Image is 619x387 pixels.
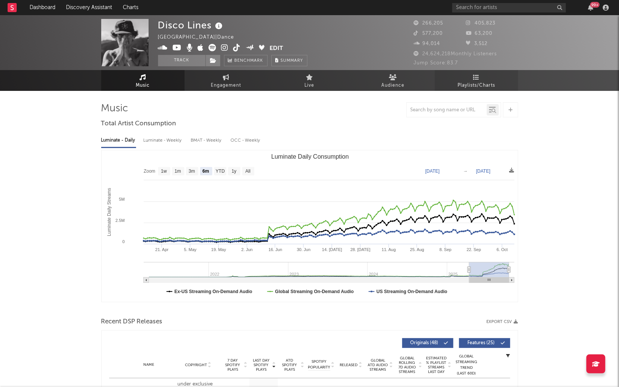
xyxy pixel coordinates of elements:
[275,289,354,294] text: Global Streaming On-Demand Audio
[426,356,447,374] span: Estimated % Playlist Streams Last Day
[381,247,395,252] text: 11. Aug
[224,55,268,66] a: Benchmark
[231,134,261,147] div: OCC - Weekly
[497,247,508,252] text: 6. Oct
[136,81,150,90] span: Music
[184,247,197,252] text: 5. May
[211,247,226,252] text: 19. May
[101,134,136,147] div: Luminate - Daily
[124,362,174,368] div: Name
[414,51,497,56] span: 24,624,218 Monthly Listeners
[414,41,440,46] span: 94,014
[268,247,282,252] text: 16. Jun
[271,153,349,160] text: Luminate Daily Consumption
[251,358,271,372] span: Last Day Spotify Plays
[425,169,440,174] text: [DATE]
[107,188,112,236] text: Luminate Daily Streams
[376,289,447,294] text: US Streaming On-Demand Audio
[322,247,342,252] text: 14. [DATE]
[487,320,518,324] button: Export CSV
[101,70,185,91] a: Music
[463,169,468,174] text: →
[102,150,518,302] svg: Luminate Daily Consumption
[459,338,510,348] button: Features(25)
[185,363,207,367] span: Copyright
[410,247,424,252] text: 25. Aug
[588,5,593,11] button: 99+
[155,247,168,252] text: 21. Apr
[188,169,195,174] text: 3m
[466,21,495,26] span: 405,823
[245,169,250,174] text: All
[144,134,183,147] div: Luminate - Weekly
[158,33,243,42] div: [GEOGRAPHIC_DATA] | Dance
[458,81,495,90] span: Playlists/Charts
[174,169,181,174] text: 1m
[191,134,223,147] div: BMAT - Weekly
[414,31,443,36] span: 577,200
[305,81,315,90] span: Live
[235,56,263,66] span: Benchmark
[414,61,458,66] span: Jump Score: 83.7
[590,2,600,8] div: 99 +
[340,363,358,367] span: Released
[455,354,478,376] div: Global Streaming Trend (Last 60D)
[144,169,155,174] text: Zoom
[397,356,418,374] span: Global Rolling 7D Audio Streams
[241,247,252,252] text: 2. Jun
[115,218,124,223] text: 2.5M
[271,55,307,66] button: Summary
[467,247,481,252] text: 22. Sep
[101,119,176,128] span: Total Artist Consumption
[452,3,566,12] input: Search for artists
[350,247,370,252] text: 28. [DATE]
[280,358,300,372] span: ATD Spotify Plays
[119,197,124,201] text: 5M
[407,107,487,113] input: Search by song name or URL
[211,81,241,90] span: Engagement
[368,358,389,372] span: Global ATD Audio Streams
[466,31,492,36] span: 63,200
[407,341,442,345] span: Originals ( 48 )
[268,70,351,91] a: Live
[281,59,303,63] span: Summary
[101,317,163,326] span: Recent DSP Releases
[435,70,518,91] a: Playlists/Charts
[308,359,330,370] span: Spotify Popularity
[351,70,435,91] a: Audience
[466,41,487,46] span: 3,512
[476,169,490,174] text: [DATE]
[174,289,252,294] text: Ex-US Streaming On-Demand Audio
[439,247,451,252] text: 8. Sep
[381,81,404,90] span: Audience
[158,19,225,31] div: Disco Lines
[402,338,453,348] button: Originals(48)
[215,169,224,174] text: YTD
[223,358,243,372] span: 7 Day Spotify Plays
[161,169,167,174] text: 1w
[185,70,268,91] a: Engagement
[414,21,443,26] span: 266,205
[122,239,124,244] text: 0
[297,247,310,252] text: 30. Jun
[464,341,499,345] span: Features ( 25 )
[158,55,205,66] button: Track
[270,44,283,53] button: Edit
[202,169,209,174] text: 6m
[232,169,237,174] text: 1y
